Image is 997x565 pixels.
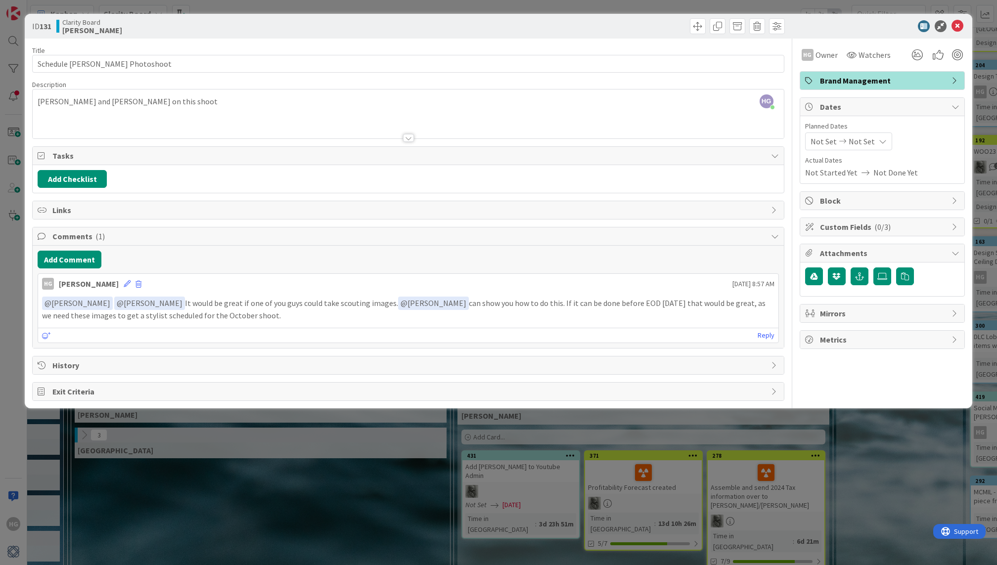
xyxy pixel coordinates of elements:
[32,55,784,73] input: type card name here...
[52,150,766,162] span: Tasks
[820,221,947,233] span: Custom Fields
[732,279,774,289] span: [DATE] 8:57 AM
[62,26,122,34] b: [PERSON_NAME]
[40,21,51,31] b: 131
[52,386,766,397] span: Exit Criteria
[401,298,408,308] span: @
[820,307,947,319] span: Mirrors
[32,80,66,89] span: Description
[758,329,774,342] a: Reply
[42,297,774,321] p: It would be great if one of you guys could take scouting images. can show you how to do this. If ...
[805,167,858,178] span: Not Started Yet
[38,251,101,268] button: Add Comment
[62,18,122,26] span: Clarity Board
[820,101,947,113] span: Dates
[802,49,814,61] div: HG
[811,135,837,147] span: Not Set
[859,49,891,61] span: Watchers
[816,49,838,61] span: Owner
[59,278,119,290] div: [PERSON_NAME]
[805,121,959,131] span: Planned Dates
[38,96,778,107] p: [PERSON_NAME] and [PERSON_NAME] on this shoot
[874,222,891,232] span: ( 0/3 )
[117,298,182,308] span: [PERSON_NAME]
[805,155,959,166] span: Actual Dates
[401,298,466,308] span: [PERSON_NAME]
[117,298,124,308] span: @
[42,278,54,290] div: HG
[95,231,105,241] span: ( 1 )
[52,204,766,216] span: Links
[820,75,947,87] span: Brand Management
[873,167,918,178] span: Not Done Yet
[52,230,766,242] span: Comments
[849,135,875,147] span: Not Set
[38,170,107,188] button: Add Checklist
[820,247,947,259] span: Attachments
[760,94,773,108] span: HG
[21,1,45,13] span: Support
[32,46,45,55] label: Title
[820,195,947,207] span: Block
[32,20,51,32] span: ID
[52,359,766,371] span: History
[45,298,110,308] span: [PERSON_NAME]
[45,298,51,308] span: @
[820,334,947,346] span: Metrics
